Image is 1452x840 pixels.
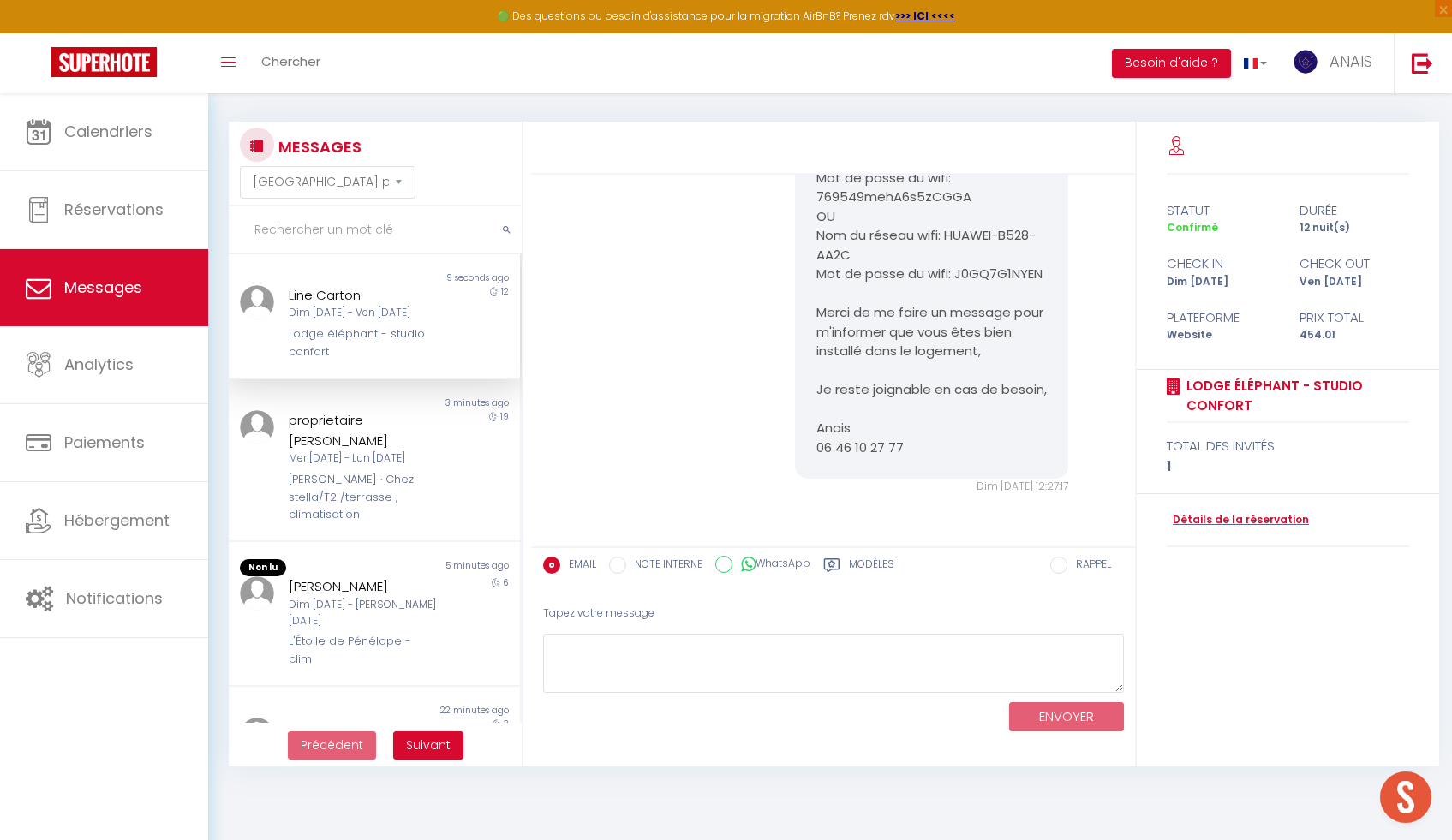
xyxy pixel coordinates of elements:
[261,52,320,70] span: Chercher
[1288,220,1419,236] div: 12 nuit(s)
[626,557,702,575] label: NOTE INTERNE
[288,731,376,760] button: Previous
[503,576,509,589] span: 6
[1380,771,1431,823] div: Ouvrir le chat
[795,479,1068,495] div: Dim [DATE] 12:27:17
[1167,220,1218,235] span: Confirmé
[1288,307,1419,328] div: Prix total
[64,121,152,142] span: Calendriers
[374,704,520,718] div: 22 minutes ago
[289,325,436,360] div: Lodge éléphant - studio confort
[1167,456,1409,477] div: 1
[274,128,362,166] h3: MESSAGES
[1288,200,1419,221] div: durée
[1412,52,1433,74] img: logout
[66,587,163,609] span: Notifications
[64,277,142,298] span: Messages
[1156,307,1288,328] div: Plateforme
[229,206,522,254] input: Rechercher un mot clé
[1067,557,1111,575] label: RAPPEL
[1156,327,1288,343] div: Website
[393,731,463,760] button: Next
[504,718,509,730] span: 3
[289,305,436,321] div: Dim [DATE] - Ven [DATE]
[1288,274,1419,290] div: Ven [DATE]
[1156,253,1288,274] div: check in
[732,556,810,575] label: WhatsApp
[560,557,596,575] label: EMAIL
[289,285,436,306] div: Line Carton
[289,576,436,597] div: [PERSON_NAME]
[1156,274,1288,290] div: Dim [DATE]
[1288,253,1419,274] div: check out
[374,271,520,285] div: 9 seconds ago
[240,285,274,319] img: ...
[1280,33,1394,93] a: ... ANAIS
[895,9,955,23] a: >>> ICI <<<<
[289,410,436,450] div: proprietaire [PERSON_NAME]
[64,432,145,453] span: Paiements
[248,33,333,93] a: Chercher
[51,47,157,77] img: Super Booking
[64,199,164,220] span: Réservations
[289,718,436,758] div: proprietaire [PERSON_NAME]
[1293,49,1318,74] img: ...
[301,736,363,754] span: Précédent
[501,285,509,298] span: 12
[1112,49,1231,78] button: Besoin d'aide ?
[543,593,1124,634] div: Tapez votre message
[1167,512,1309,528] a: Détails de la réservation
[64,509,170,531] span: Hébergement
[1288,327,1419,343] div: 454.01
[1180,376,1409,416] a: Lodge éléphant - studio confort
[1330,51,1372,72] span: ANAIS
[240,559,286,576] span: Non lu
[289,597,436,629] div: Dim [DATE] - [PERSON_NAME] [DATE]
[289,471,436,523] div: [PERSON_NAME] · Chez stella/T2 /terrasse , climatisation
[240,718,274,752] img: ...
[1167,436,1409,456] div: total des invités
[1009,702,1124,732] button: ENVOYER
[406,736,451,754] span: Suivant
[64,354,134,375] span: Analytics
[289,450,436,467] div: Mer [DATE] - Lun [DATE]
[500,410,509,423] span: 19
[1156,200,1288,221] div: statut
[374,559,520,576] div: 5 minutes ago
[240,410,274,444] img: ...
[849,557,894,578] label: Modèles
[374,396,520,410] div: 3 minutes ago
[289,633,436,668] div: L'Étoile de Pénélope - clim
[240,576,274,611] img: ...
